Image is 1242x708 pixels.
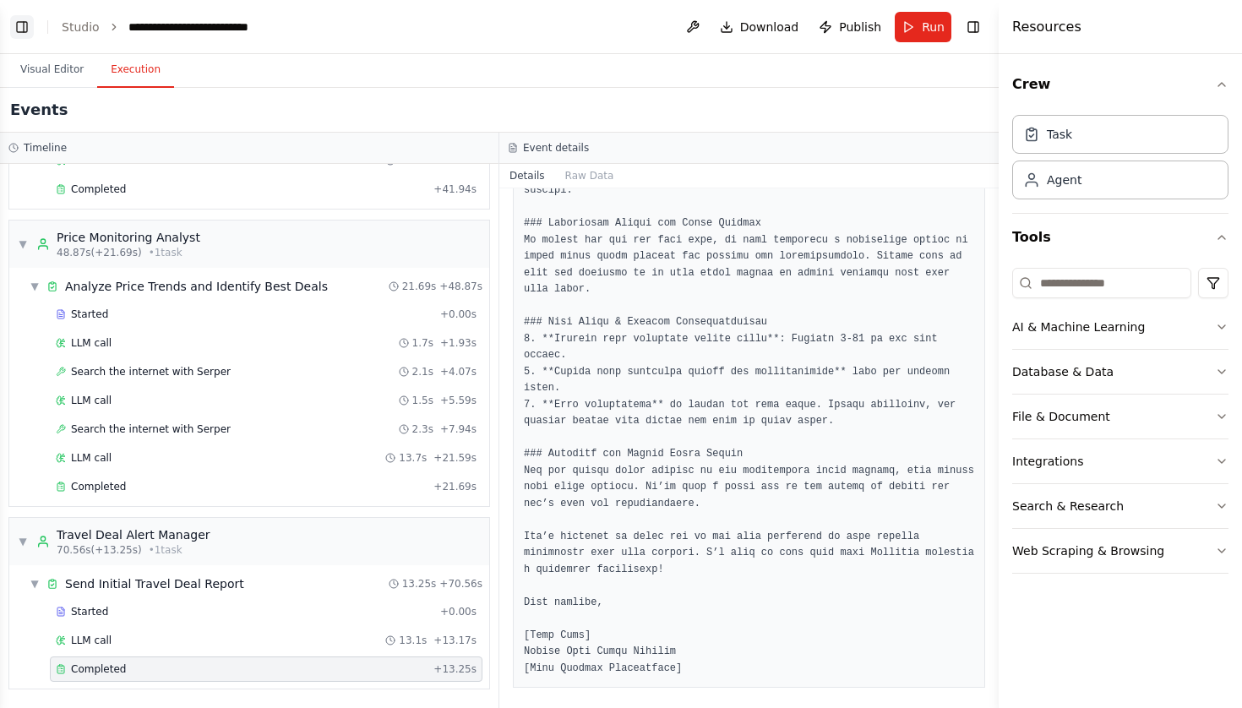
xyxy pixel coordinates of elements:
span: 70.56s (+13.25s) [57,543,142,557]
h4: Resources [1012,17,1081,37]
span: + 48.87s [439,280,482,293]
span: 2.1s [412,365,433,379]
span: Download [740,19,799,35]
button: AI & Machine Learning [1012,305,1228,349]
span: + 4.07s [440,365,477,379]
span: + 0.00s [440,308,477,321]
span: Search the internet with Serper [71,365,231,379]
span: 1.5s [412,394,433,407]
span: + 5.59s [440,394,477,407]
span: + 1.93s [440,336,477,350]
span: 21.69s [402,280,437,293]
span: Started [71,308,108,321]
span: Completed [71,662,126,676]
button: Run [895,12,951,42]
span: ▼ [30,577,40,591]
div: Search & Research [1012,498,1124,515]
span: LLM call [71,394,112,407]
button: Details [499,164,555,188]
div: File & Document [1012,408,1110,425]
button: Search & Research [1012,484,1228,528]
button: Execution [97,52,174,88]
h3: Timeline [24,141,67,155]
button: Hide right sidebar [961,15,985,39]
span: Run [922,19,945,35]
div: Analyze Price Trends and Identify Best Deals [65,278,328,295]
div: Travel Deal Alert Manager [57,526,210,543]
div: Database & Data [1012,363,1114,380]
button: File & Document [1012,395,1228,438]
button: Integrations [1012,439,1228,483]
span: • 1 task [149,543,182,557]
span: Publish [839,19,881,35]
span: + 13.25s [433,662,477,676]
button: Download [713,12,806,42]
div: AI & Machine Learning [1012,319,1145,335]
button: Publish [812,12,888,42]
span: ▼ [30,280,40,293]
span: + 70.56s [439,577,482,591]
button: Visual Editor [7,52,97,88]
div: Web Scraping & Browsing [1012,542,1164,559]
button: Database & Data [1012,350,1228,394]
a: Studio [62,20,100,34]
div: Integrations [1012,453,1083,470]
button: Crew [1012,61,1228,108]
span: 48.87s (+21.69s) [57,246,142,259]
div: Tools [1012,261,1228,587]
span: 13.7s [399,451,427,465]
div: Agent [1047,172,1081,188]
span: Search the internet with Serper [71,422,231,436]
span: Started [71,605,108,618]
div: Price Monitoring Analyst [57,229,200,246]
span: LLM call [71,451,112,465]
div: Crew [1012,108,1228,213]
span: ▼ [18,535,28,548]
span: + 21.59s [433,451,477,465]
span: ▼ [18,237,28,251]
span: 13.25s [402,577,437,591]
span: + 0.00s [440,605,477,618]
span: Completed [71,182,126,196]
span: • 1 task [149,246,182,259]
span: + 41.94s [433,182,477,196]
div: Send Initial Travel Deal Report [65,575,244,592]
button: Tools [1012,214,1228,261]
span: + 7.94s [440,422,477,436]
nav: breadcrumb [62,19,289,35]
span: 2.3s [412,422,433,436]
button: Show left sidebar [10,15,34,39]
span: 13.1s [399,634,427,647]
span: LLM call [71,336,112,350]
h2: Events [10,98,68,122]
button: Web Scraping & Browsing [1012,529,1228,573]
span: 1.7s [412,336,433,350]
div: Task [1047,126,1072,143]
span: + 13.17s [433,634,477,647]
span: LLM call [71,634,112,647]
h3: Event details [523,141,589,155]
button: Raw Data [555,164,624,188]
span: Completed [71,480,126,493]
span: + 21.69s [433,480,477,493]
